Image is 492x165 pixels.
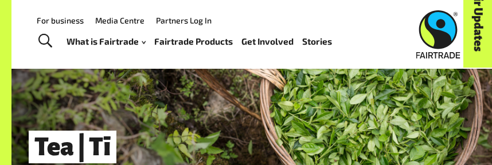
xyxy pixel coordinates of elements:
a: Fairtrade Products [154,34,233,50]
a: Media Centre [95,15,145,25]
a: Stories [302,34,332,50]
img: Fairtrade Australia New Zealand logo [416,10,460,58]
h1: Tea | Tī [29,131,116,164]
a: Get Involved [241,34,294,50]
a: For business [37,15,84,25]
a: Toggle Search [31,27,59,56]
a: What is Fairtrade [67,34,146,50]
a: Partners Log In [156,15,212,25]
